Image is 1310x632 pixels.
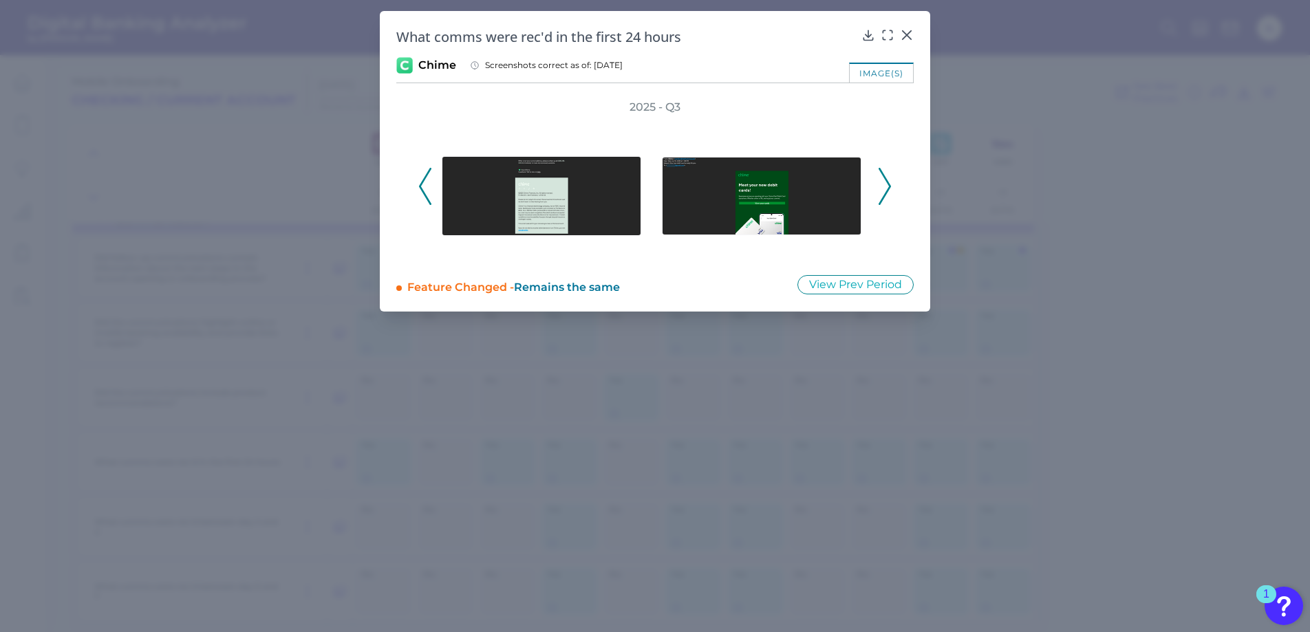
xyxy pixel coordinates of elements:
h2: What comms were rec'd in the first 24 hours [396,28,856,46]
h3: 2025 - Q3 [630,100,680,115]
div: 1 [1263,594,1269,612]
img: 6795-ChimeBank14-RC-MobileOnboarding-Q3-2025.png [662,157,861,235]
button: Open Resource Center, 1 new notification [1265,587,1303,625]
span: Chime [418,58,456,73]
span: Remains the same [514,281,620,294]
div: Feature Changed - [407,274,779,295]
div: image(s) [849,63,914,83]
img: Chime [396,57,413,74]
span: Screenshots correct as of: [DATE] [485,60,623,71]
button: View Prev Period [797,275,914,294]
img: 6795-ChimeBank13-RC-MobileOnboarding-Q3-2025.png [442,156,641,235]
